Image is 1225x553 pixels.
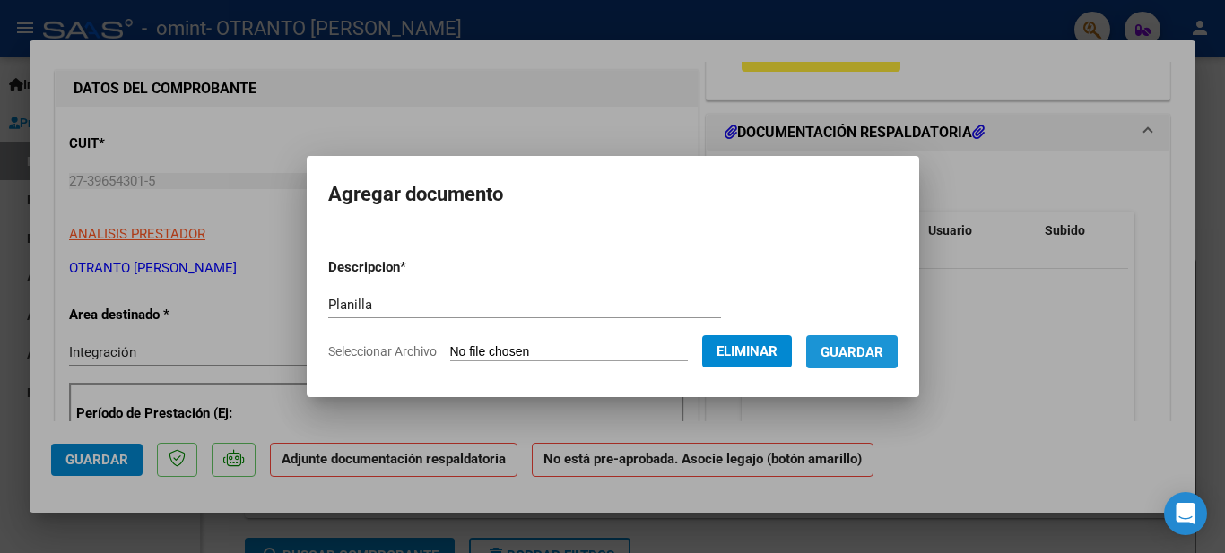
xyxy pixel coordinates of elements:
[821,344,883,360] span: Guardar
[806,335,898,368] button: Guardar
[1164,492,1207,535] div: Open Intercom Messenger
[328,177,898,212] h2: Agregar documento
[702,335,792,367] button: Eliminar
[328,257,500,278] p: Descripcion
[328,344,437,359] span: Seleccionar Archivo
[717,343,778,359] span: Eliminar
